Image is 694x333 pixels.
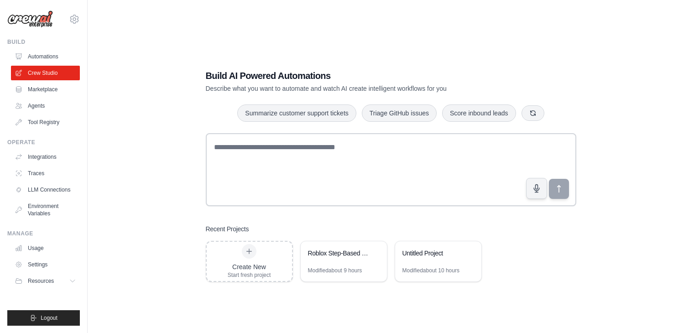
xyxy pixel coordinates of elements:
div: Manage [7,230,80,237]
div: Operate [7,139,80,146]
div: Untitled Project [402,249,465,258]
a: LLM Connections [11,182,80,197]
a: Environment Variables [11,199,80,221]
button: Logout [7,310,80,326]
a: Marketplace [11,82,80,97]
a: Usage [11,241,80,255]
div: Roblox Step-Based Game Development Pipeline [308,249,370,258]
h1: Build AI Powered Automations [206,69,512,82]
a: Agents [11,99,80,113]
img: Logo [7,10,53,28]
span: Logout [41,314,57,322]
button: Resources [11,274,80,288]
a: Automations [11,49,80,64]
button: Summarize customer support tickets [237,104,356,122]
p: Describe what you want to automate and watch AI create intelligent workflows for you [206,84,512,93]
a: Crew Studio [11,66,80,80]
span: Resources [28,277,54,285]
h3: Recent Projects [206,224,249,234]
div: Build [7,38,80,46]
button: Triage GitHub issues [362,104,437,122]
div: Create New [228,262,271,271]
div: Modified about 10 hours [402,267,459,274]
a: Settings [11,257,80,272]
button: Get new suggestions [522,105,544,121]
a: Tool Registry [11,115,80,130]
a: Traces [11,166,80,181]
button: Click to speak your automation idea [526,178,547,199]
div: Modified about 9 hours [308,267,362,274]
a: Integrations [11,150,80,164]
div: Start fresh project [228,271,271,279]
button: Score inbound leads [442,104,516,122]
